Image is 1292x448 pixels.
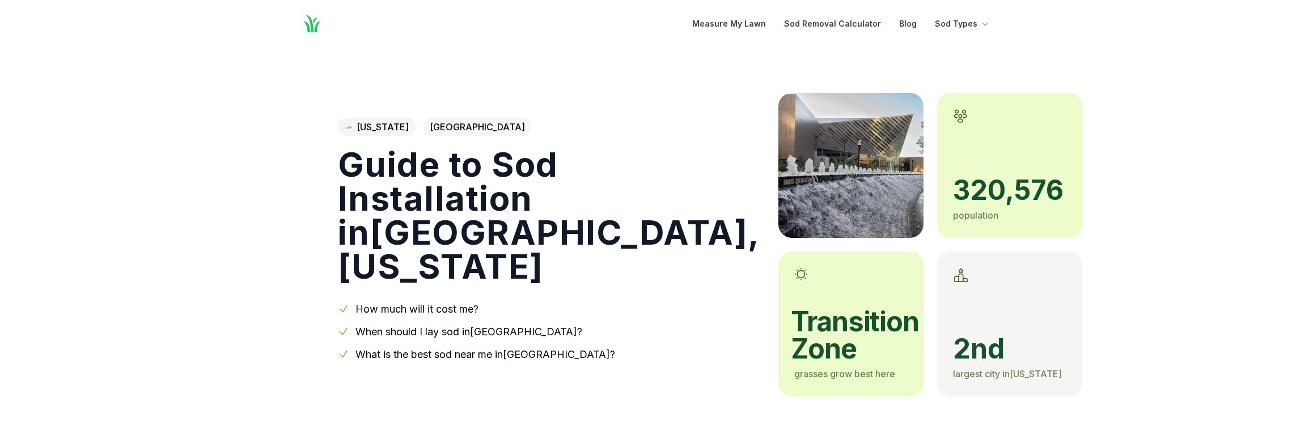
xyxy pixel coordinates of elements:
[953,210,998,221] span: population
[784,17,881,31] a: Sod Removal Calculator
[423,118,532,136] span: [GEOGRAPHIC_DATA]
[338,147,760,283] h1: Guide to Sod Installation in [GEOGRAPHIC_DATA] , [US_STATE]
[935,17,991,31] button: Sod Types
[355,303,478,315] a: How much will it cost me?
[899,17,917,31] a: Blog
[355,348,615,360] a: What is the best sod near me in[GEOGRAPHIC_DATA]?
[953,177,1066,204] span: 320,576
[794,368,895,379] span: grasses grow best here
[355,326,582,338] a: When should I lay sod in[GEOGRAPHIC_DATA]?
[778,93,924,238] img: A picture of Lexington
[345,126,352,129] img: Kentucky state outline
[791,308,908,362] span: transition zone
[692,17,766,31] a: Measure My Lawn
[338,118,416,136] a: [US_STATE]
[953,368,1062,379] span: largest city in [US_STATE]
[953,335,1066,362] span: 2nd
